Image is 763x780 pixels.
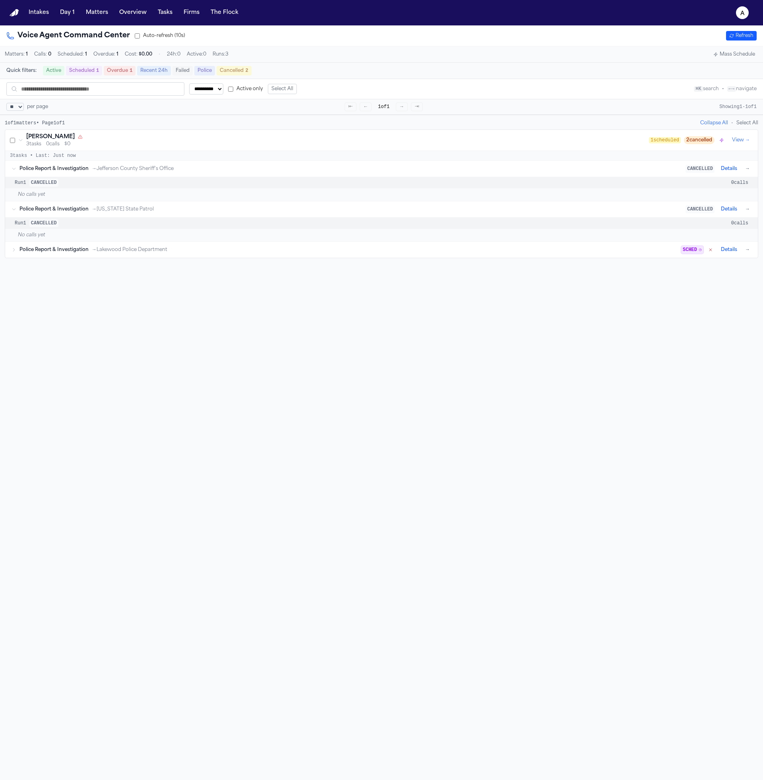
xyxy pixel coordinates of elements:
[694,86,703,92] kbd: ⌘K
[681,246,703,254] span: Status: scheduled (Scheduled)
[10,9,19,17] img: Finch Logo
[744,165,751,173] button: →
[26,133,75,141] h3: [PERSON_NAME]
[57,6,78,20] button: Day 1
[194,66,215,75] button: Police
[167,51,180,58] span: 24h: 0
[92,206,154,212] span: → [US_STATE] State Patrol
[718,205,740,214] button: Details
[744,246,751,254] button: →
[686,165,715,173] span: Status: cancelled
[5,201,758,217] div: Police Report & Investigation→[US_STATE] State PatrolCANCELLEDDetails→
[718,245,740,255] button: Details
[96,68,99,73] span: 1
[360,102,372,111] button: ←
[722,87,724,91] span: •
[6,30,130,41] h1: Voice Agent Command Center
[10,9,19,17] a: Home
[46,141,60,147] span: 0 calls
[729,135,753,145] button: View →
[710,50,758,59] button: Mass Schedule
[93,51,118,58] span: Overdue:
[92,247,167,253] span: → Lakewood Police Department
[213,51,229,58] span: Runs: 3
[686,205,715,213] span: Status: cancelled
[92,166,174,172] span: → Jefferson County Sheriff's Office
[217,66,251,75] button: Cancelled2
[345,102,356,111] button: ⇤
[731,180,748,186] span: 0 calls
[130,68,132,73] span: 1
[700,120,728,126] button: Collapse All
[375,103,393,111] span: 1 of 1
[26,141,41,147] span: 3 tasks
[207,6,242,20] button: The Flock
[27,104,48,110] span: per page
[228,86,263,92] label: Active only
[159,51,161,58] span: •
[744,205,751,213] button: →
[15,220,26,226] span: Run 1
[19,247,89,253] span: Police Report & Investigation
[245,68,248,73] span: 2
[5,120,65,126] div: 1 of 1 matters • Page 1 of 1
[5,161,758,177] div: Police Report & Investigation→Jefferson County Sheriff's OfficeCANCELLEDDetails→
[29,219,58,227] span: Status: cancelled
[48,52,51,57] span: 0
[104,66,136,75] button: Overdue1
[139,52,152,57] span: $ 0.00
[731,220,748,226] span: 0 calls
[25,6,52,20] button: Intakes
[5,188,758,201] div: No calls yet
[736,120,758,126] button: Select All
[85,52,87,57] span: 1
[707,247,715,253] button: Cancel scheduled run
[19,206,89,212] span: Police Report & Investigation
[411,102,423,111] button: ⇥
[5,151,758,161] div: 3 tasks • Last: Just now
[135,33,185,39] label: Auto-refresh (10s)
[43,66,64,75] button: Active
[29,179,58,187] span: Status: cancelled
[719,104,757,110] div: Showing 1 - 1 of 1
[15,180,26,186] span: Run 1
[649,137,681,143] span: 1 scheduled
[180,6,203,20] button: Firms
[135,33,140,39] input: Auto-refresh (10s)
[58,51,87,58] span: Scheduled:
[726,31,757,41] button: Refresh
[137,66,171,75] button: Recent 24h
[684,136,715,144] span: 2 cancelled
[731,120,733,126] span: •
[6,68,37,74] span: Quick filters:
[116,6,150,20] button: Overview
[228,87,233,92] input: Active only
[718,136,726,144] button: Trigger police scheduler
[155,6,176,20] button: Tasks
[5,130,758,151] div: [PERSON_NAME]3tasks0calls$01scheduled2cancelledView →
[268,84,297,94] button: Select All
[718,164,740,174] button: Details
[83,6,111,20] button: Matters
[5,242,758,258] div: Police Report & Investigation→Lakewood Police DepartmentSCHEDDetails→
[727,86,736,92] kbd: ←→
[187,51,206,58] span: Active: 0
[5,229,758,241] div: No calls yet
[396,102,408,111] button: →
[172,66,193,75] button: Failed
[26,52,28,57] span: 1
[66,66,102,75] button: Scheduled1
[64,141,70,147] span: $0
[34,51,51,58] span: Calls:
[694,86,757,92] div: search navigate
[5,51,28,58] span: Matters:
[116,52,118,57] span: 1
[19,166,89,172] span: Police Report & Investigation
